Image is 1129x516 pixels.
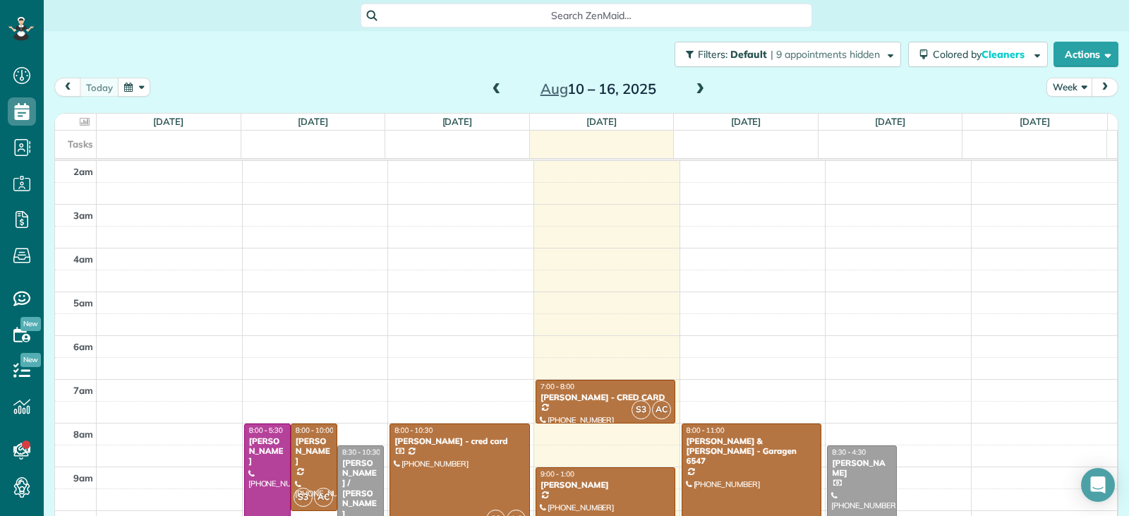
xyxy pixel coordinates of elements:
[675,42,901,67] button: Filters: Default | 9 appointments hidden
[54,78,81,97] button: prev
[541,80,568,97] span: Aug
[541,469,574,479] span: 9:00 - 1:00
[698,48,727,61] span: Filters:
[1020,116,1050,127] a: [DATE]
[295,436,333,467] div: [PERSON_NAME]
[20,353,41,367] span: New
[982,48,1027,61] span: Cleaners
[73,253,93,265] span: 4am
[314,488,333,507] span: AC
[1081,468,1115,502] div: Open Intercom Messenger
[540,480,672,490] div: [PERSON_NAME]
[248,436,286,467] div: [PERSON_NAME]
[933,48,1030,61] span: Colored by
[153,116,183,127] a: [DATE]
[908,42,1048,67] button: Colored byCleaners
[831,458,893,479] div: [PERSON_NAME]
[249,426,283,435] span: 8:00 - 5:30
[73,297,93,308] span: 5am
[510,81,687,97] h2: 10 – 16, 2025
[540,392,672,402] div: [PERSON_NAME] - CRED CARD
[394,436,526,446] div: [PERSON_NAME] - cred card
[832,448,866,457] span: 8:30 - 4:30
[1053,42,1118,67] button: Actions
[73,472,93,484] span: 9am
[686,436,818,467] div: [PERSON_NAME] & [PERSON_NAME] - Garagen 6547
[442,116,473,127] a: [DATE]
[80,78,119,97] button: today
[652,400,671,419] span: AC
[73,341,93,352] span: 6am
[632,400,651,419] span: S3
[73,210,93,221] span: 3am
[342,448,380,457] span: 8:30 - 10:30
[298,116,328,127] a: [DATE]
[73,166,93,177] span: 2am
[687,426,725,435] span: 8:00 - 11:00
[73,428,93,440] span: 8am
[586,116,617,127] a: [DATE]
[541,382,574,391] span: 7:00 - 8:00
[771,48,880,61] span: | 9 appointments hidden
[875,116,905,127] a: [DATE]
[296,426,334,435] span: 8:00 - 10:00
[1046,78,1093,97] button: Week
[668,42,901,67] a: Filters: Default | 9 appointments hidden
[20,317,41,331] span: New
[394,426,433,435] span: 8:00 - 10:30
[1092,78,1118,97] button: next
[730,48,768,61] span: Default
[73,385,93,396] span: 7am
[294,488,313,507] span: S3
[731,116,761,127] a: [DATE]
[68,138,93,150] span: Tasks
